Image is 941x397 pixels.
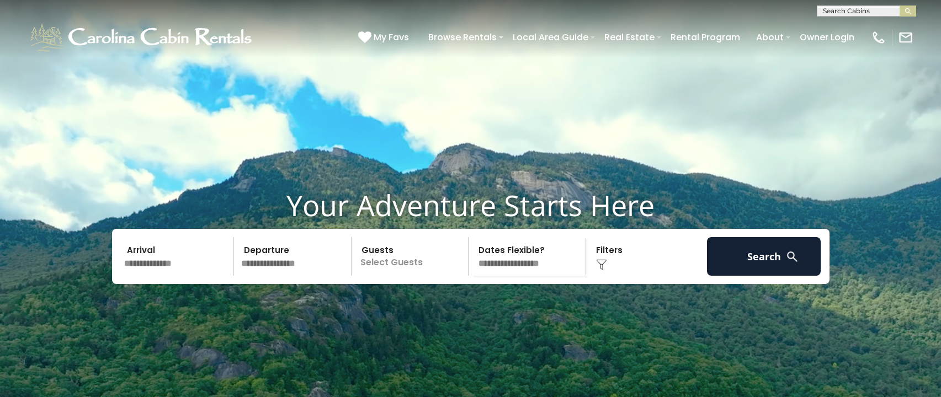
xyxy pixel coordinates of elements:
[358,30,412,45] a: My Favs
[707,237,821,276] button: Search
[599,28,660,47] a: Real Estate
[898,30,913,45] img: mail-regular-white.png
[28,21,257,54] img: White-1-1-2.png
[355,237,469,276] p: Select Guests
[374,30,409,44] span: My Favs
[794,28,860,47] a: Owner Login
[423,28,502,47] a: Browse Rentals
[665,28,746,47] a: Rental Program
[785,250,799,264] img: search-regular-white.png
[507,28,594,47] a: Local Area Guide
[751,28,789,47] a: About
[8,188,933,222] h1: Your Adventure Starts Here
[596,259,607,270] img: filter--v1.png
[871,30,886,45] img: phone-regular-white.png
